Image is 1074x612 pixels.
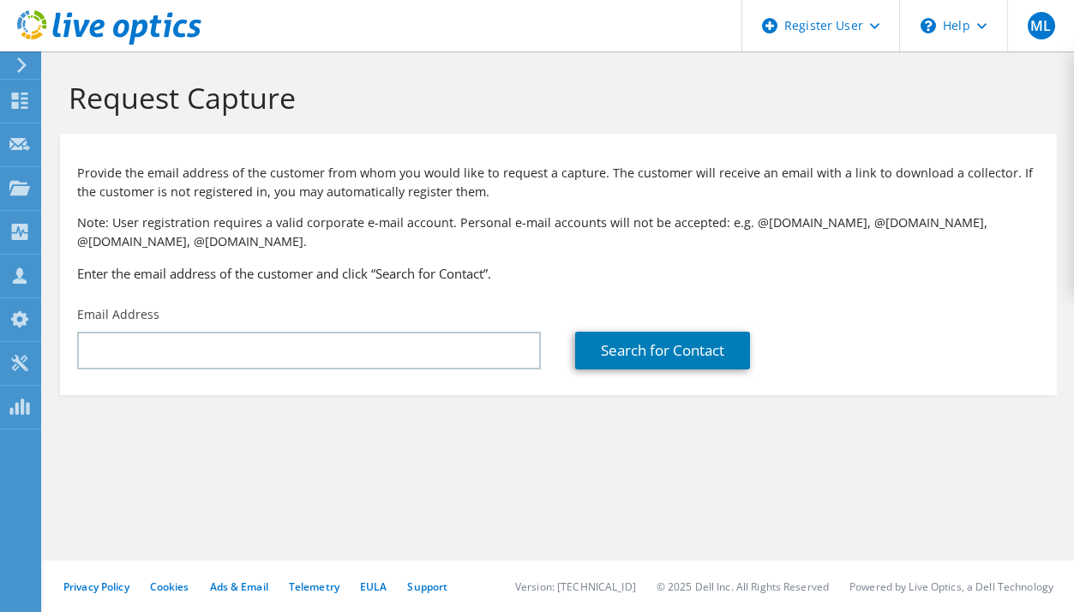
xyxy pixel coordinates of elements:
[77,264,1040,283] h3: Enter the email address of the customer and click “Search for Contact”.
[150,579,189,594] a: Cookies
[1028,12,1055,39] span: ML
[921,18,936,33] svg: \n
[210,579,268,594] a: Ads & Email
[77,164,1040,201] p: Provide the email address of the customer from whom you would like to request a capture. The cust...
[69,80,1040,116] h1: Request Capture
[63,579,129,594] a: Privacy Policy
[77,213,1040,251] p: Note: User registration requires a valid corporate e-mail account. Personal e-mail accounts will ...
[515,579,636,594] li: Version: [TECHNICAL_ID]
[289,579,339,594] a: Telemetry
[77,306,159,323] label: Email Address
[360,579,387,594] a: EULA
[849,579,1053,594] li: Powered by Live Optics, a Dell Technology
[407,579,447,594] a: Support
[575,332,750,369] a: Search for Contact
[657,579,829,594] li: © 2025 Dell Inc. All Rights Reserved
